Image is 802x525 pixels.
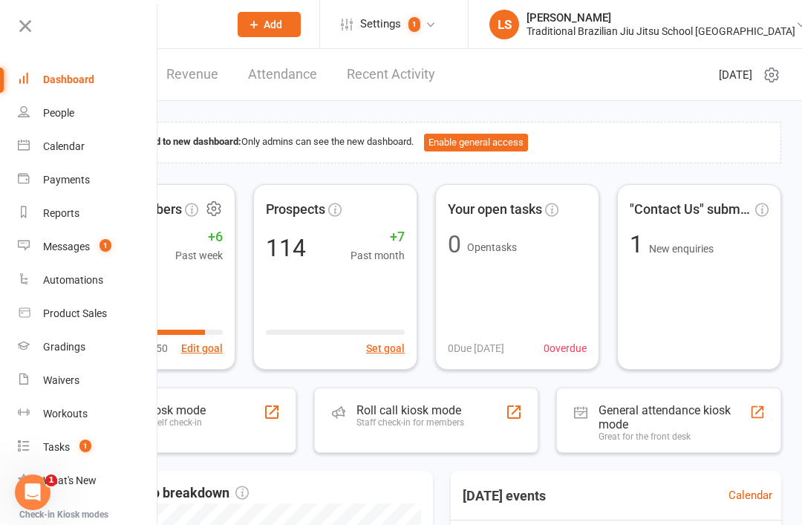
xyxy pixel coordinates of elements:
[467,241,517,253] span: Open tasks
[728,486,772,504] a: Calendar
[83,483,249,504] span: Membership breakdown
[43,408,88,420] div: Workouts
[266,236,306,260] div: 114
[649,243,714,255] span: New enquiries
[238,12,301,37] button: Add
[356,417,464,428] div: Staff check-in for members
[175,226,223,248] span: +6
[84,134,769,151] div: Only admins can see the new dashboard.
[266,199,325,221] span: Prospects
[18,97,158,130] a: People
[18,130,158,163] a: Calendar
[114,417,206,428] div: Members self check-in
[18,163,158,197] a: Payments
[100,239,111,252] span: 1
[360,7,401,41] span: Settings
[356,403,464,417] div: Roll call kiosk mode
[18,397,158,431] a: Workouts
[18,230,158,264] a: Messages 1
[15,475,50,510] iframe: Intercom live chat
[18,297,158,330] a: Product Sales
[43,441,70,453] div: Tasks
[18,63,158,97] a: Dashboard
[719,66,752,84] span: [DATE]
[18,264,158,297] a: Automations
[43,174,90,186] div: Payments
[264,19,282,30] span: Add
[45,475,57,486] span: 1
[351,247,405,264] span: Past month
[166,49,218,100] a: Revenue
[544,340,587,356] span: 0 overdue
[18,431,158,464] a: Tasks 1
[351,226,405,248] span: +7
[347,49,435,100] a: Recent Activity
[248,49,317,100] a: Attendance
[366,340,405,356] button: Set goal
[43,341,85,353] div: Gradings
[526,25,795,38] div: Traditional Brazilian Jiu Jitsu School [GEOGRAPHIC_DATA]
[43,74,94,85] div: Dashboard
[448,199,542,221] span: Your open tasks
[43,107,74,119] div: People
[18,197,158,230] a: Reports
[630,199,752,221] span: "Contact Us" submissions
[448,232,461,256] div: 0
[489,10,519,39] div: LS
[448,340,504,356] span: 0 Due [DATE]
[451,483,558,509] h3: [DATE] events
[43,307,107,319] div: Product Sales
[43,374,79,386] div: Waivers
[181,340,223,356] button: Edit goal
[599,431,749,442] div: Great for the front desk
[599,403,749,431] div: General attendance kiosk mode
[84,136,241,147] strong: Access restricted to new dashboard:
[630,230,649,258] span: 1
[526,11,795,25] div: [PERSON_NAME]
[43,207,79,219] div: Reports
[79,440,91,452] span: 1
[43,475,97,486] div: What's New
[43,274,103,286] div: Automations
[175,247,223,264] span: Past week
[18,364,158,397] a: Waivers
[114,403,206,417] div: Class kiosk mode
[43,140,85,152] div: Calendar
[424,134,528,151] button: Enable general access
[43,241,90,252] div: Messages
[18,330,158,364] a: Gradings
[408,17,420,32] span: 1
[18,464,158,498] a: What's New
